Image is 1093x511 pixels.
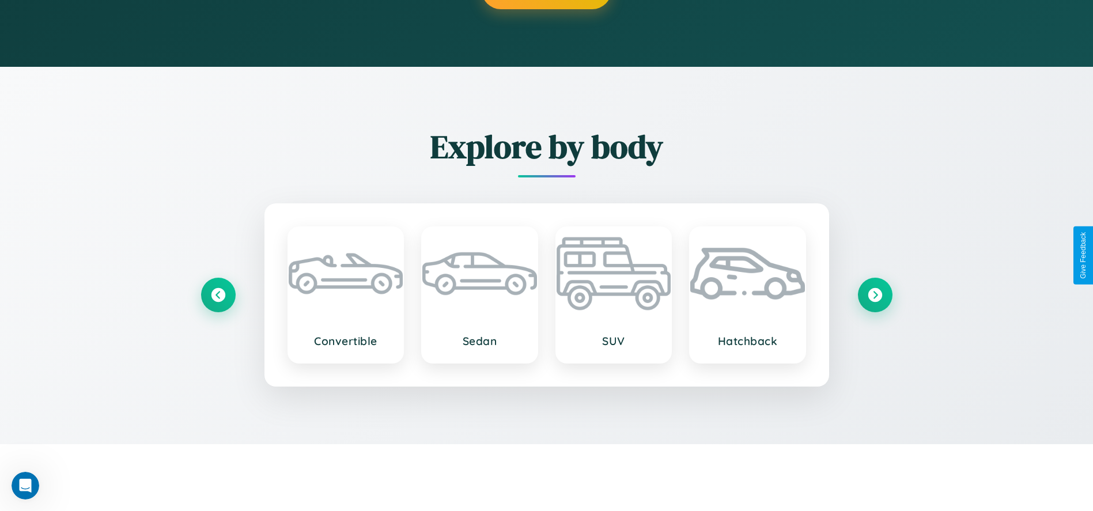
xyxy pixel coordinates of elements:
[702,334,793,348] h3: Hatchback
[12,472,39,499] iframe: Intercom live chat
[1079,232,1087,279] div: Give Feedback
[568,334,660,348] h3: SUV
[201,124,892,169] h2: Explore by body
[300,334,392,348] h3: Convertible
[434,334,525,348] h3: Sedan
